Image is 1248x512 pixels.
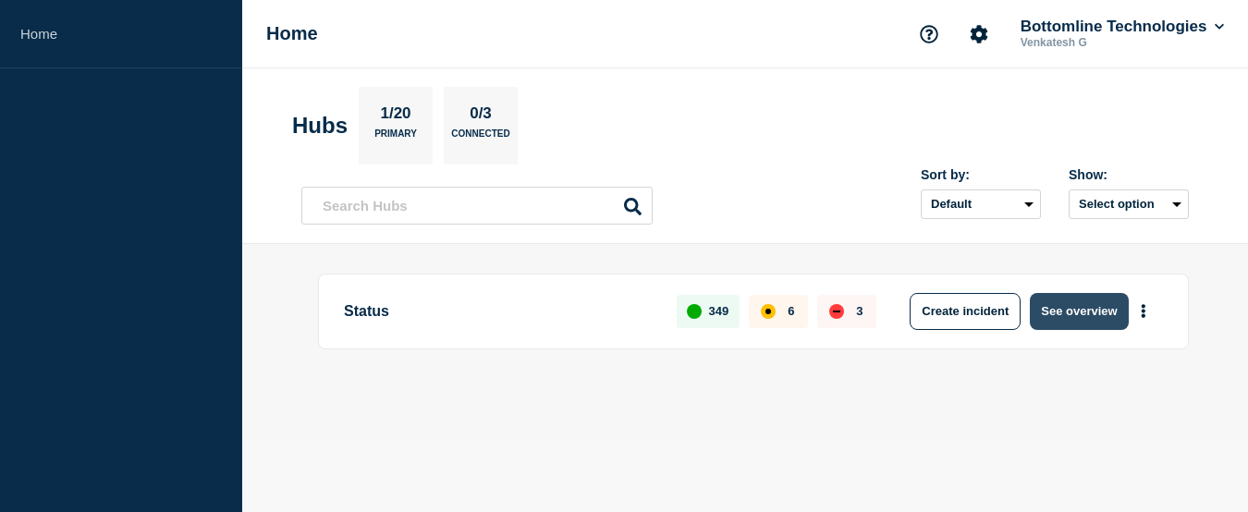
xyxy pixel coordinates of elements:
p: 3 [856,304,863,318]
p: Connected [451,128,509,148]
input: Search Hubs [301,187,653,225]
button: Select option [1069,189,1189,219]
button: Account settings [960,15,998,54]
h1: Home [266,23,318,44]
button: Create incident [910,293,1021,330]
div: Show: [1069,167,1189,182]
p: 349 [709,304,729,318]
div: up [687,304,702,319]
p: Venkatesh G [1017,36,1209,49]
button: Bottomline Technologies [1017,18,1228,36]
div: down [829,304,844,319]
h2: Hubs [292,113,348,139]
select: Sort by [921,189,1041,219]
button: See overview [1030,293,1128,330]
p: Status [344,293,655,330]
button: More actions [1132,294,1156,328]
p: Primary [374,128,417,148]
div: affected [761,304,776,319]
div: Sort by: [921,167,1041,182]
button: Support [910,15,948,54]
p: 0/3 [463,104,499,128]
p: 6 [788,304,794,318]
p: 1/20 [373,104,418,128]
